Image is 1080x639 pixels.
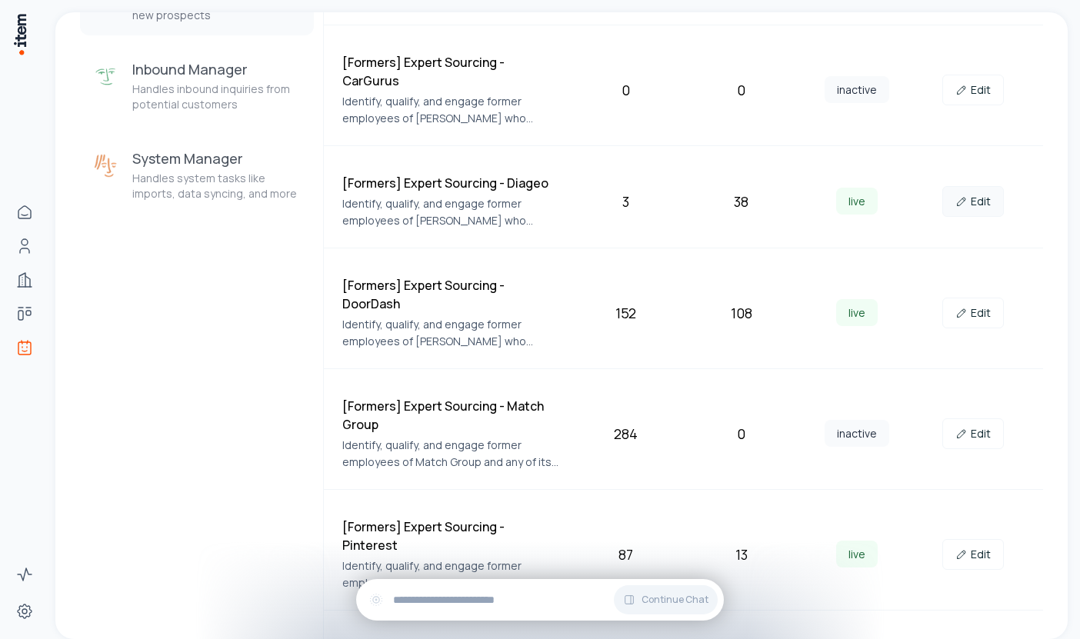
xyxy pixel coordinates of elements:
[574,544,678,565] div: 87
[690,302,794,324] div: 108
[942,298,1004,328] a: Edit
[132,82,302,112] p: Handles inbound inquiries from potential customers
[690,79,794,101] div: 0
[12,12,28,56] img: Item Brain Logo
[642,594,708,606] span: Continue Chat
[342,174,562,192] h4: [Formers] Expert Sourcing - Diageo
[342,276,562,313] h4: [Formers] Expert Sourcing - DoorDash
[574,423,678,444] div: 284
[9,265,40,295] a: Companies
[942,75,1004,105] a: Edit
[942,539,1004,570] a: Edit
[9,332,40,363] a: Agents
[342,437,562,471] p: Identify, qualify, and engage former employees of Match Group and any of its subsidiary brands (e...
[574,79,678,101] div: 0
[80,48,314,125] button: Inbound ManagerInbound ManagerHandles inbound inquiries from potential customers
[9,298,40,329] a: Deals
[92,63,120,91] img: Inbound Manager
[80,137,314,214] button: System ManagerSystem ManagerHandles system tasks like imports, data syncing, and more
[690,423,794,444] div: 0
[614,585,718,614] button: Continue Chat
[942,418,1004,449] a: Edit
[342,93,562,127] p: Identify, qualify, and engage former employees of [PERSON_NAME] who departed within the last 3 ye...
[836,299,878,326] span: live
[690,191,794,212] div: 38
[342,316,562,350] p: Identify, qualify, and engage former employees of [PERSON_NAME] who departed within the last 3 ye...
[342,397,562,434] h4: [Formers] Expert Sourcing - Match Group
[132,171,302,201] p: Handles system tasks like imports, data syncing, and more
[342,195,562,229] p: Identify, qualify, and engage former employees of [PERSON_NAME] who departed within the last 3 ye...
[836,541,878,567] span: live
[574,191,678,212] div: 3
[342,557,562,591] p: Identify, qualify, and engage former employees of Pinterest who departed within the last 4 years—...
[9,231,40,261] a: People
[132,149,302,168] h3: System Manager
[836,188,878,215] span: live
[9,596,40,627] a: Settings
[690,544,794,565] div: 13
[9,197,40,228] a: Home
[942,186,1004,217] a: Edit
[9,559,40,590] a: Activity
[92,152,120,180] img: System Manager
[574,302,678,324] div: 152
[342,53,562,90] h4: [Formers] Expert Sourcing - CarGurus
[825,76,889,103] span: inactive
[342,518,562,554] h4: [Formers] Expert Sourcing - Pinterest
[132,60,302,78] h3: Inbound Manager
[825,420,889,447] span: inactive
[356,579,724,621] div: Continue Chat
